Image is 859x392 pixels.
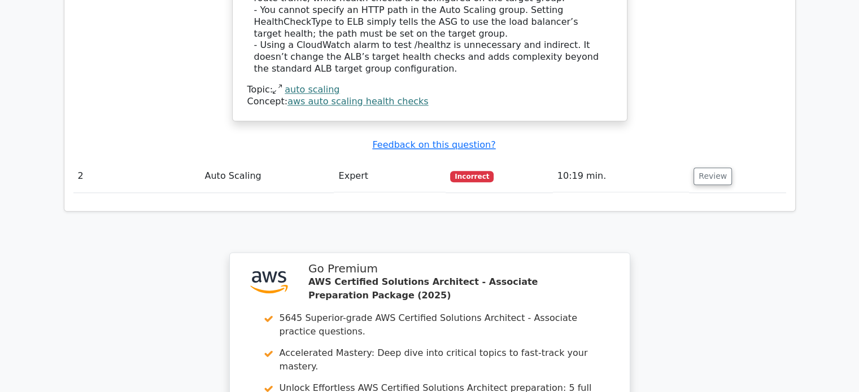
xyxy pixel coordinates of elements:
[334,160,446,192] td: Expert
[450,171,494,182] span: Incorrect
[287,96,429,107] a: aws auto scaling health checks
[247,84,612,96] div: Topic:
[553,160,689,192] td: 10:19 min.
[200,160,334,192] td: Auto Scaling
[247,96,612,108] div: Concept:
[372,139,495,150] a: Feedback on this question?
[694,168,732,185] button: Review
[285,84,339,95] a: auto scaling
[73,160,200,192] td: 2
